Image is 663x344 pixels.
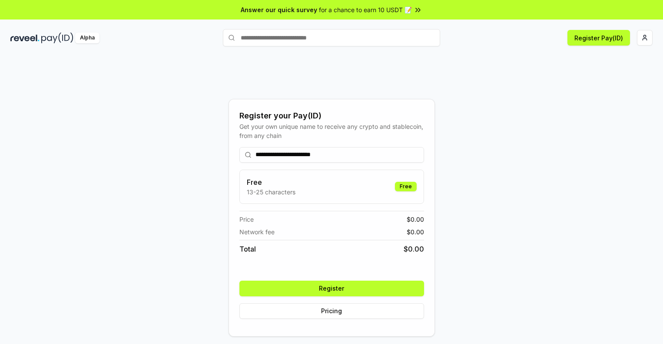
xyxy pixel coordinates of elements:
[239,215,254,224] span: Price
[247,177,295,187] h3: Free
[395,182,417,191] div: Free
[75,33,99,43] div: Alpha
[239,303,424,319] button: Pricing
[41,33,73,43] img: pay_id
[239,227,275,236] span: Network fee
[10,33,40,43] img: reveel_dark
[319,5,412,14] span: for a chance to earn 10 USDT 📝
[407,215,424,224] span: $ 0.00
[239,110,424,122] div: Register your Pay(ID)
[239,122,424,140] div: Get your own unique name to receive any crypto and stablecoin, from any chain
[241,5,317,14] span: Answer our quick survey
[239,244,256,254] span: Total
[239,281,424,296] button: Register
[404,244,424,254] span: $ 0.00
[407,227,424,236] span: $ 0.00
[247,187,295,197] p: 13-25 characters
[567,30,630,46] button: Register Pay(ID)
